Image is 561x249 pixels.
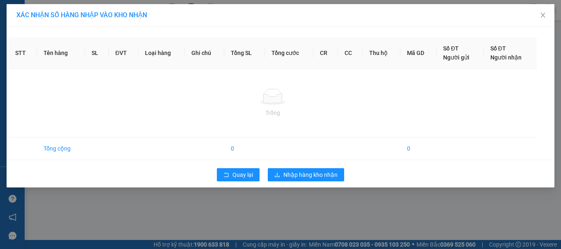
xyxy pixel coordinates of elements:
td: 0 [224,137,265,160]
th: Loại hàng [138,37,185,69]
th: CC [338,37,363,69]
th: Thu hộ [363,37,400,69]
span: Số ĐT [443,45,459,52]
th: CR [313,37,338,69]
div: Trống [15,108,530,117]
th: Tổng SL [224,37,265,69]
span: XÁC NHẬN SỐ HÀNG NHẬP VÀO KHO NHẬN [16,11,147,19]
th: ĐVT [109,37,138,69]
span: Nhập hàng kho nhận [283,170,338,179]
th: Ghi chú [185,37,224,69]
th: STT [9,37,37,69]
button: downloadNhập hàng kho nhận [268,168,344,181]
span: Quay lại [232,170,253,179]
span: download [274,172,280,178]
span: Người gửi [443,54,469,61]
button: Close [531,4,554,27]
td: 0 [400,137,437,160]
span: Người nhận [490,54,522,61]
th: Mã GD [400,37,437,69]
span: close [540,12,546,18]
span: Số ĐT [490,45,506,52]
span: rollback [223,172,229,178]
td: Tổng cộng [37,137,85,160]
th: Tên hàng [37,37,85,69]
th: SL [85,37,108,69]
th: Tổng cước [265,37,313,69]
button: rollbackQuay lại [217,168,260,181]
